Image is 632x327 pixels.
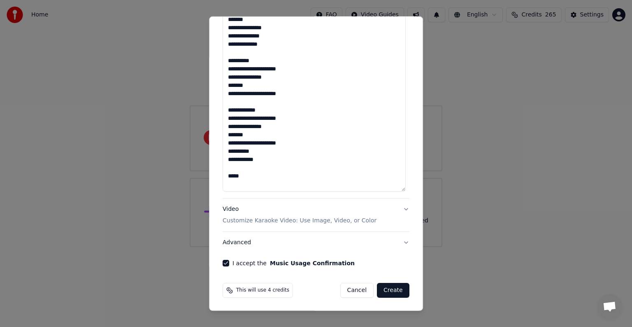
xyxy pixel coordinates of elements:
[223,199,409,231] button: VideoCustomize Karaoke Video: Use Image, Video, or Color
[223,232,409,253] button: Advanced
[232,260,355,266] label: I accept the
[270,260,355,266] button: I accept the
[223,217,376,225] p: Customize Karaoke Video: Use Image, Video, or Color
[223,205,376,225] div: Video
[236,287,289,294] span: This will use 4 credits
[377,283,409,298] button: Create
[340,283,374,298] button: Cancel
